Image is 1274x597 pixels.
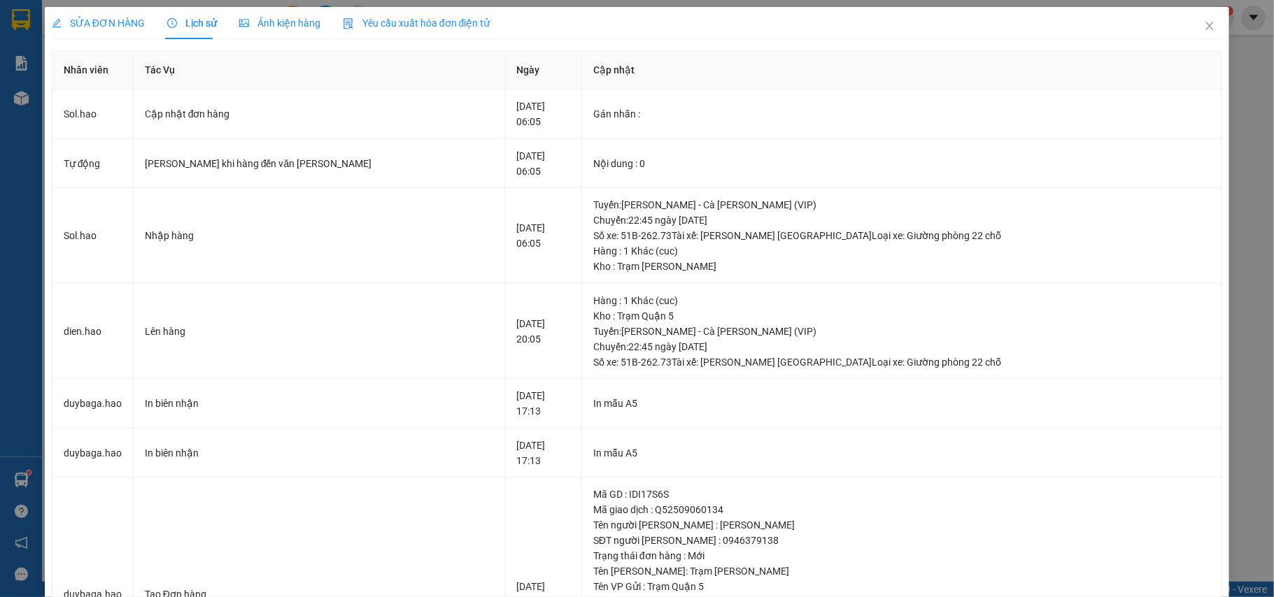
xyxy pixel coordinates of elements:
[145,445,493,461] div: In biên nhận
[145,324,493,339] div: Lên hàng
[593,308,1210,324] div: Kho : Trạm Quận 5
[516,438,570,468] div: [DATE] 17:13
[52,51,134,89] th: Nhân viên
[145,396,493,411] div: In biên nhận
[52,188,134,284] td: Sol.hao
[1204,20,1215,31] span: close
[593,517,1210,533] div: Tên người [PERSON_NAME] : [PERSON_NAME]
[239,18,249,28] span: picture
[167,17,217,29] span: Lịch sử
[343,18,354,29] img: icon
[52,89,134,139] td: Sol.hao
[593,243,1210,259] div: Hàng : 1 Khác (cuc)
[593,563,1210,579] div: Tên [PERSON_NAME]: Trạm [PERSON_NAME]
[52,18,62,28] span: edit
[145,228,493,243] div: Nhập hàng
[52,379,134,429] td: duybaga.hao
[52,284,134,380] td: dien.hao
[167,18,177,28] span: clock-circle
[1190,7,1229,46] button: Close
[52,139,134,189] td: Tự động
[516,148,570,179] div: [DATE] 06:05
[343,17,490,29] span: Yêu cầu xuất hóa đơn điện tử
[131,34,585,52] li: 26 Phó Cơ Điều, Phường 12
[52,429,134,478] td: duybaga.hao
[593,548,1210,563] div: Trạng thái đơn hàng : Mới
[593,487,1210,502] div: Mã GD : IDI17S6S
[582,51,1222,89] th: Cập nhật
[593,502,1210,517] div: Mã giao dịch : Q52509060134
[593,324,1210,370] div: Tuyến : [PERSON_NAME] - Cà [PERSON_NAME] (VIP) Chuyến: 22:45 ngày [DATE] Số xe: 51B-262.73 Tài xế...
[52,17,145,29] span: SỬA ĐƠN HÀNG
[516,99,570,129] div: [DATE] 06:05
[593,396,1210,411] div: In mẫu A5
[145,156,493,171] div: [PERSON_NAME] khi hàng đến văn [PERSON_NAME]
[516,220,570,251] div: [DATE] 06:05
[131,52,585,69] li: Hotline: 02839552959
[593,156,1210,171] div: Nội dung : 0
[593,197,1210,243] div: Tuyến : [PERSON_NAME] - Cà [PERSON_NAME] (VIP) Chuyến: 22:45 ngày [DATE] Số xe: 51B-262.73 Tài xế...
[145,106,493,122] div: Cập nhật đơn hàng
[134,51,505,89] th: Tác Vụ
[593,445,1210,461] div: In mẫu A5
[239,17,320,29] span: Ảnh kiện hàng
[593,579,1210,594] div: Tên VP Gửi : Trạm Quận 5
[505,51,582,89] th: Ngày
[593,533,1210,548] div: SĐT người [PERSON_NAME] : 0946379138
[593,293,1210,308] div: Hàng : 1 Khác (cuc)
[516,388,570,419] div: [DATE] 17:13
[17,101,264,124] b: GỬI : Trạm [PERSON_NAME]
[516,316,570,347] div: [DATE] 20:05
[593,259,1210,274] div: Kho : Trạm [PERSON_NAME]
[17,17,87,87] img: logo.jpg
[593,106,1210,122] div: Gán nhãn :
